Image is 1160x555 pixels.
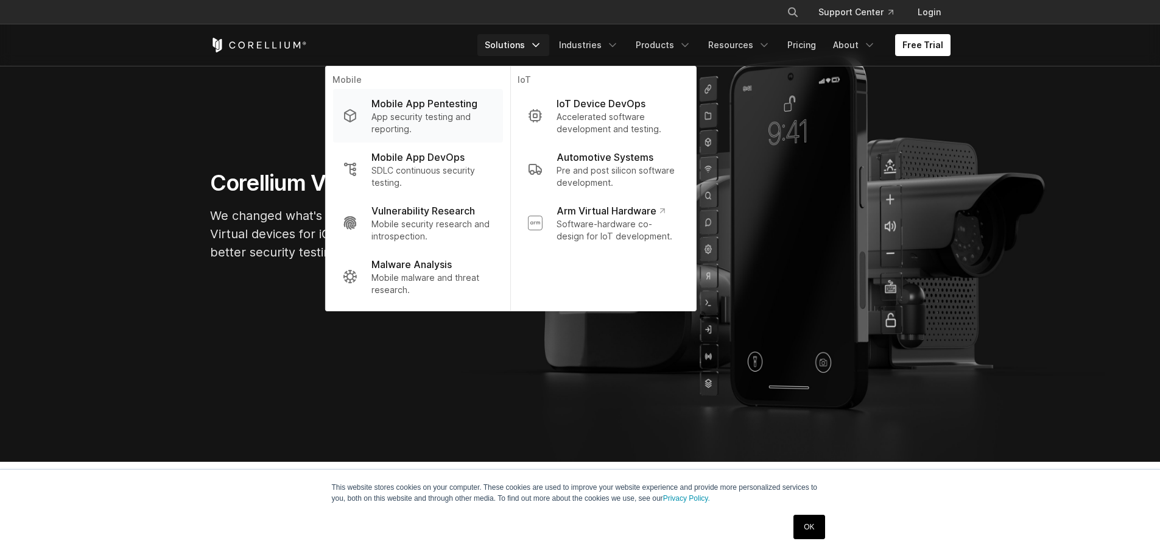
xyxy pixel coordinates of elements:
p: This website stores cookies on your computer. These cookies are used to improve your website expe... [332,482,829,504]
p: Mobile security research and introspection. [371,218,493,242]
a: Industries [552,34,626,56]
p: Pre and post silicon software development. [557,164,678,189]
a: Solutions [477,34,549,56]
p: IoT Device DevOps [557,96,645,111]
a: Free Trial [895,34,951,56]
p: App security testing and reporting. [371,111,493,135]
p: Automotive Systems [557,150,653,164]
a: Products [628,34,698,56]
p: Mobile App DevOps [371,150,465,164]
a: Login [908,1,951,23]
p: Software-hardware co-design for IoT development. [557,218,678,242]
a: About [826,34,883,56]
a: Resources [701,34,778,56]
a: Corellium Home [210,38,307,52]
a: OK [793,515,824,539]
a: Support Center [809,1,903,23]
p: Mobile malware and threat research. [371,272,493,296]
p: Mobile [332,74,502,89]
a: Malware Analysis Mobile malware and threat research. [332,250,502,303]
a: Privacy Policy. [663,494,710,503]
a: IoT Device DevOps Accelerated software development and testing. [518,89,688,143]
a: Pricing [780,34,823,56]
p: Mobile App Pentesting [371,96,477,111]
p: Arm Virtual Hardware [557,203,664,218]
h1: Corellium Virtual Hardware [210,169,575,197]
p: IoT [518,74,688,89]
div: Navigation Menu [772,1,951,23]
a: Mobile App Pentesting App security testing and reporting. [332,89,502,143]
a: Mobile App DevOps SDLC continuous security testing. [332,143,502,196]
p: SDLC continuous security testing. [371,164,493,189]
a: Automotive Systems Pre and post silicon software development. [518,143,688,196]
button: Search [782,1,804,23]
p: Accelerated software development and testing. [557,111,678,135]
p: Vulnerability Research [371,203,475,218]
p: We changed what's possible, so you can build what's next. Virtual devices for iOS, Android, and A... [210,207,575,261]
a: Vulnerability Research Mobile security research and introspection. [332,196,502,250]
p: Malware Analysis [371,257,452,272]
a: Arm Virtual Hardware Software-hardware co-design for IoT development. [518,196,688,250]
div: Navigation Menu [477,34,951,56]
